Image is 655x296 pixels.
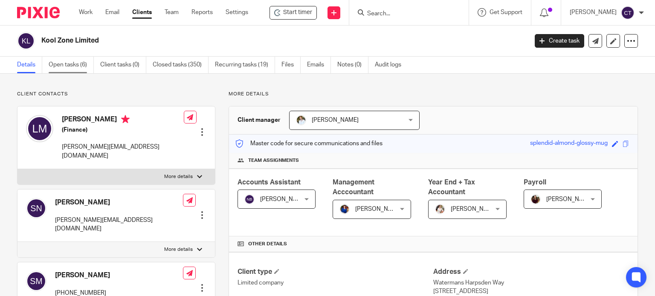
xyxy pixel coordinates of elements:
img: svg%3E [26,198,46,218]
span: Team assignments [248,157,299,164]
a: Closed tasks (350) [153,57,209,73]
p: Limited company [238,279,433,287]
img: svg%3E [26,271,46,291]
span: [PERSON_NAME] [355,206,402,212]
span: [PERSON_NAME] [451,206,498,212]
a: Settings [226,8,248,17]
span: [PERSON_NAME] [546,196,593,202]
h2: Kool Zone Limited [41,36,426,45]
span: [PERSON_NAME] [260,196,307,202]
p: More details [164,246,193,253]
a: Client tasks (0) [100,57,146,73]
img: svg%3E [244,194,255,204]
h5: (Finance) [62,126,184,134]
div: Kool Zone Limited [270,6,317,20]
a: Recurring tasks (19) [215,57,275,73]
img: svg%3E [26,115,53,142]
h3: Client manager [238,116,281,124]
p: Watermans Harpsden Way [433,279,629,287]
a: Clients [132,8,152,17]
a: Notes (0) [337,57,368,73]
p: [PERSON_NAME][EMAIL_ADDRESS][DOMAIN_NAME] [55,216,183,233]
a: Reports [191,8,213,17]
img: Kayleigh%20Henson.jpeg [435,204,445,214]
h4: Address [433,267,629,276]
p: [PERSON_NAME] [570,8,617,17]
img: Pixie [17,7,60,18]
img: sarah-royle.jpg [296,115,306,125]
a: Emails [307,57,331,73]
span: Get Support [490,9,522,15]
h4: [PERSON_NAME] [55,271,183,280]
img: svg%3E [17,32,35,50]
span: Management Acccountant [333,179,374,195]
a: Audit logs [375,57,408,73]
p: Client contacts [17,91,215,98]
img: Nicole.jpeg [339,204,350,214]
span: Payroll [524,179,546,186]
img: MaxAcc_Sep21_ElliDeanPhoto_030.jpg [530,194,541,204]
span: Start timer [283,8,312,17]
a: Create task [535,34,584,48]
p: More details [164,173,193,180]
img: svg%3E [621,6,635,20]
div: splendid-almond-glossy-mug [530,139,608,149]
a: Open tasks (6) [49,57,94,73]
span: [PERSON_NAME] [312,117,359,123]
p: [PERSON_NAME][EMAIL_ADDRESS][DOMAIN_NAME] [62,143,184,160]
span: Other details [248,241,287,247]
span: Accounts Assistant [238,179,301,186]
a: Details [17,57,42,73]
p: Master code for secure communications and files [235,139,383,148]
a: Files [281,57,301,73]
h4: [PERSON_NAME] [55,198,183,207]
h4: Client type [238,267,433,276]
input: Search [366,10,443,18]
i: Primary [121,115,130,124]
a: Work [79,8,93,17]
a: Email [105,8,119,17]
h4: [PERSON_NAME] [62,115,184,126]
span: Year End + Tax Accountant [428,179,475,195]
p: More details [229,91,638,98]
p: [STREET_ADDRESS] [433,287,629,296]
a: Team [165,8,179,17]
